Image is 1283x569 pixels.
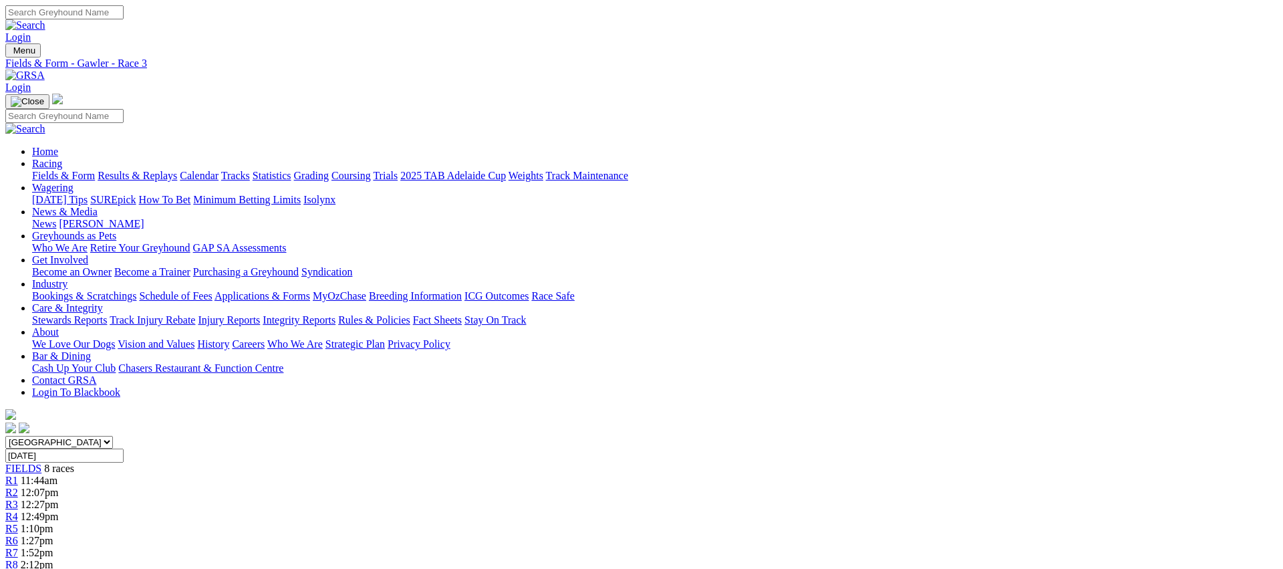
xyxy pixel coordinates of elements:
[253,170,291,181] a: Statistics
[331,170,371,181] a: Coursing
[5,5,124,19] input: Search
[114,266,190,277] a: Become a Trainer
[98,170,177,181] a: Results & Replays
[198,314,260,326] a: Injury Reports
[531,290,574,302] a: Race Safe
[32,302,103,314] a: Care & Integrity
[5,82,31,93] a: Login
[388,338,450,350] a: Privacy Policy
[32,206,98,217] a: News & Media
[5,449,124,463] input: Select date
[32,194,88,205] a: [DATE] Tips
[197,338,229,350] a: History
[5,511,18,522] a: R4
[32,362,116,374] a: Cash Up Your Club
[373,170,398,181] a: Trials
[21,499,59,510] span: 12:27pm
[294,170,329,181] a: Grading
[221,170,250,181] a: Tracks
[59,218,144,229] a: [PERSON_NAME]
[263,314,335,326] a: Integrity Reports
[32,338,1278,350] div: About
[19,423,29,433] img: twitter.svg
[32,158,62,169] a: Racing
[44,463,74,474] span: 8 races
[118,362,283,374] a: Chasers Restaurant & Function Centre
[21,523,53,534] span: 1:10pm
[5,487,18,498] a: R2
[32,218,1278,230] div: News & Media
[215,290,310,302] a: Applications & Forms
[21,475,57,486] span: 11:44am
[5,109,124,123] input: Search
[21,535,53,546] span: 1:27pm
[5,409,16,420] img: logo-grsa-white.png
[11,96,44,107] img: Close
[32,266,1278,278] div: Get Involved
[5,43,41,58] button: Toggle navigation
[32,278,67,290] a: Industry
[193,266,299,277] a: Purchasing a Greyhound
[5,70,45,82] img: GRSA
[118,338,194,350] a: Vision and Values
[32,290,1278,302] div: Industry
[139,194,191,205] a: How To Bet
[32,182,74,193] a: Wagering
[110,314,195,326] a: Track Injury Rebate
[32,170,95,181] a: Fields & Form
[193,242,287,253] a: GAP SA Assessments
[338,314,410,326] a: Rules & Policies
[464,290,529,302] a: ICG Outcomes
[5,58,1278,70] a: Fields & Form - Gawler - Race 3
[90,242,190,253] a: Retire Your Greyhound
[32,194,1278,206] div: Wagering
[21,547,53,558] span: 1:52pm
[193,194,301,205] a: Minimum Betting Limits
[32,338,115,350] a: We Love Our Dogs
[5,123,45,135] img: Search
[32,362,1278,374] div: Bar & Dining
[32,242,88,253] a: Who We Are
[5,547,18,558] a: R7
[5,94,49,109] button: Toggle navigation
[32,218,56,229] a: News
[5,463,41,474] a: FIELDS
[303,194,335,205] a: Isolynx
[21,511,59,522] span: 12:49pm
[90,194,136,205] a: SUREpick
[21,487,59,498] span: 12:07pm
[5,499,18,510] a: R3
[139,290,212,302] a: Schedule of Fees
[5,31,31,43] a: Login
[413,314,462,326] a: Fact Sheets
[32,314,107,326] a: Stewards Reports
[313,290,366,302] a: MyOzChase
[32,350,91,362] a: Bar & Dining
[5,523,18,534] span: R5
[400,170,506,181] a: 2025 TAB Adelaide Cup
[5,19,45,31] img: Search
[180,170,219,181] a: Calendar
[32,242,1278,254] div: Greyhounds as Pets
[369,290,462,302] a: Breeding Information
[509,170,543,181] a: Weights
[32,146,58,157] a: Home
[52,94,63,104] img: logo-grsa-white.png
[325,338,385,350] a: Strategic Plan
[32,386,120,398] a: Login To Blackbook
[267,338,323,350] a: Who We Are
[232,338,265,350] a: Careers
[32,290,136,302] a: Bookings & Scratchings
[5,535,18,546] a: R6
[5,423,16,433] img: facebook.svg
[32,170,1278,182] div: Racing
[5,475,18,486] a: R1
[32,374,96,386] a: Contact GRSA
